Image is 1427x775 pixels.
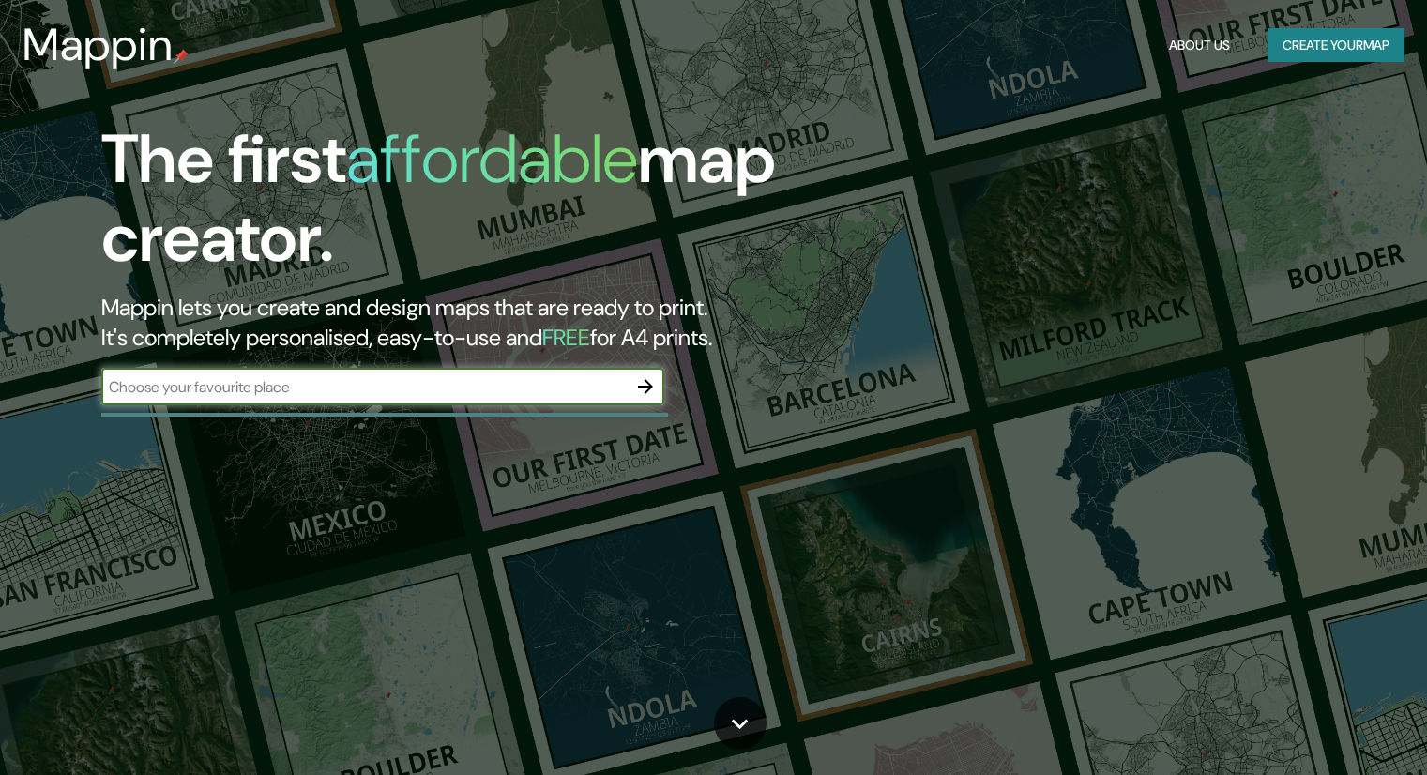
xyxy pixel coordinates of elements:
[1268,28,1404,63] button: Create yourmap
[542,323,590,352] h5: FREE
[23,19,174,71] h3: Mappin
[101,120,815,293] h1: The first map creator.
[346,115,638,203] h1: affordable
[1161,28,1237,63] button: About Us
[1260,702,1406,754] iframe: Help widget launcher
[101,293,815,353] h2: Mappin lets you create and design maps that are ready to print. It's completely personalised, eas...
[101,376,627,398] input: Choose your favourite place
[174,49,189,64] img: mappin-pin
